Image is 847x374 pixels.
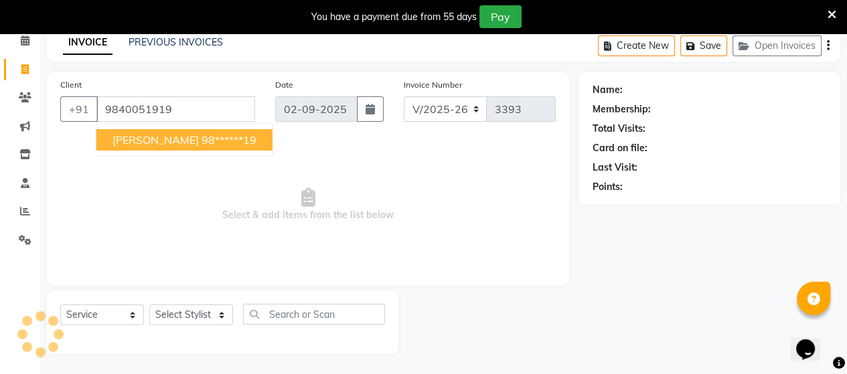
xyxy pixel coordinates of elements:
[311,10,477,24] div: You have a payment due from 55 days
[129,36,223,48] a: PREVIOUS INVOICES
[60,79,82,91] label: Client
[60,96,98,122] button: +91
[63,31,112,55] a: INVOICE
[593,141,647,155] div: Card on file:
[404,79,462,91] label: Invoice Number
[96,96,255,122] input: Search by Name/Mobile/Email/Code
[112,133,199,147] span: [PERSON_NAME]
[479,5,522,28] button: Pay
[593,122,645,136] div: Total Visits:
[60,138,556,272] span: Select & add items from the list below
[593,102,651,116] div: Membership:
[791,320,834,361] iframe: chat widget
[275,79,293,91] label: Date
[598,35,675,56] button: Create New
[243,304,385,324] input: Search or Scan
[593,161,637,175] div: Last Visit:
[593,180,623,194] div: Points:
[733,35,822,56] button: Open Invoices
[593,83,623,97] div: Name:
[680,35,727,56] button: Save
